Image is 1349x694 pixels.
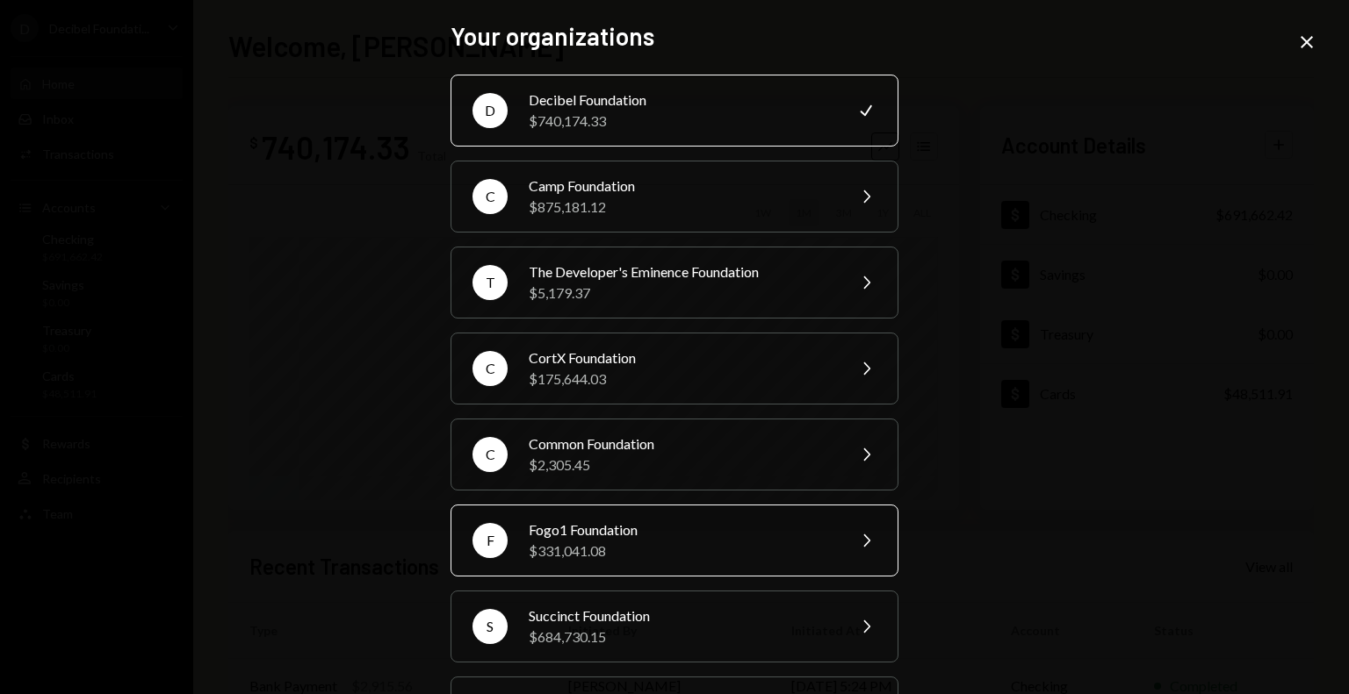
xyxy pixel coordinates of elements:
[473,179,508,214] div: C
[473,609,508,644] div: S
[473,437,508,472] div: C
[451,504,898,576] button: FFogo1 Foundation$331,041.08
[529,605,834,626] div: Succinct Foundation
[473,351,508,386] div: C
[473,523,508,558] div: F
[529,540,834,562] div: $331,041.08
[529,433,834,454] div: Common Foundation
[473,265,508,300] div: T
[473,93,508,128] div: D
[529,454,834,476] div: $2,305.45
[451,75,898,147] button: DDecibel Foundation$740,174.33
[451,161,898,233] button: CCamp Foundation$875,181.12
[529,175,834,197] div: Camp Foundation
[529,283,834,304] div: $5,179.37
[451,19,898,54] h2: Your organizations
[529,89,834,111] div: Decibel Foundation
[451,333,898,404] button: CCortX Foundation$175,644.03
[529,626,834,647] div: $684,730.15
[529,261,834,283] div: The Developer's Eminence Foundation
[529,519,834,540] div: Fogo1 Foundation
[451,590,898,662] button: SSuccinct Foundation$684,730.15
[529,368,834,390] div: $175,644.03
[529,197,834,218] div: $875,181.12
[451,247,898,318] button: TThe Developer's Eminence Foundation$5,179.37
[529,347,834,368] div: CortX Foundation
[529,111,834,132] div: $740,174.33
[451,419,898,490] button: CCommon Foundation$2,305.45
